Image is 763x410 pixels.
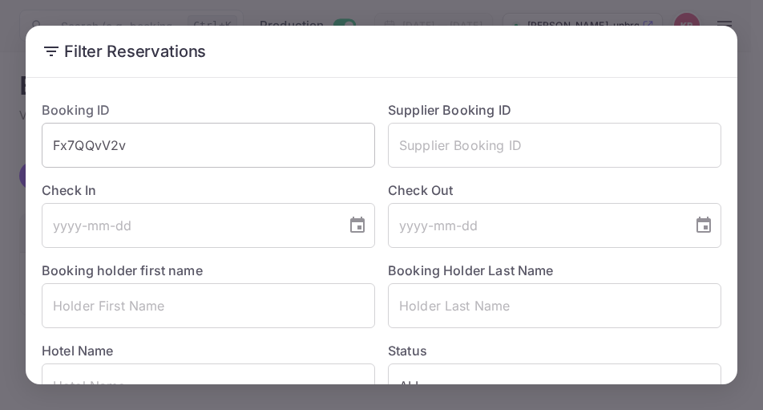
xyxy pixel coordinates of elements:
[388,341,721,360] label: Status
[341,209,373,242] button: Choose date
[388,123,721,168] input: Supplier Booking ID
[42,363,375,408] input: Hotel Name
[42,203,335,248] input: yyyy-mm-dd
[42,283,375,328] input: Holder First Name
[388,181,721,200] label: Check Out
[42,123,375,168] input: Booking ID
[388,283,721,328] input: Holder Last Name
[42,262,203,278] label: Booking holder first name
[42,343,114,359] label: Hotel Name
[42,102,111,118] label: Booking ID
[388,262,554,278] label: Booking Holder Last Name
[688,209,720,242] button: Choose date
[388,203,681,248] input: yyyy-mm-dd
[388,102,511,118] label: Supplier Booking ID
[388,363,721,408] div: ALL
[26,26,737,77] h2: Filter Reservations
[42,181,375,200] label: Check In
